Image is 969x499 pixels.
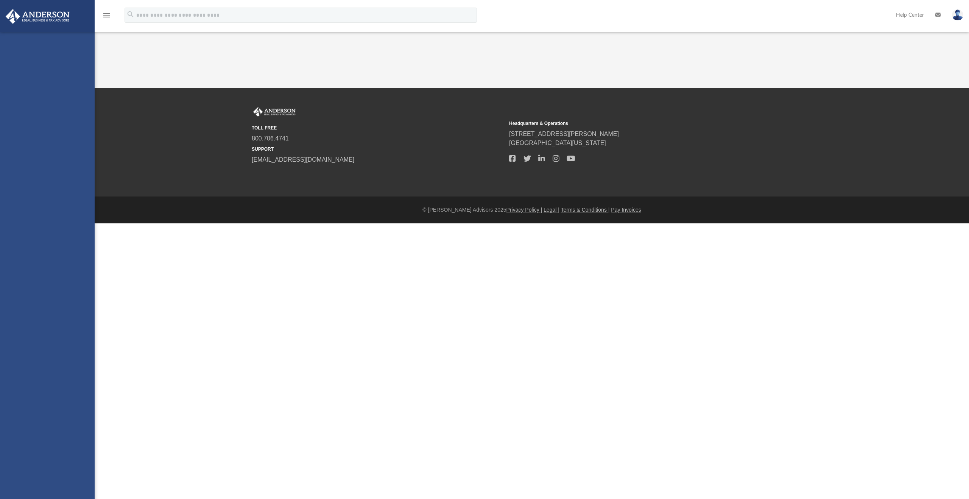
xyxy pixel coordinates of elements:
a: [GEOGRAPHIC_DATA][US_STATE] [509,140,606,146]
small: TOLL FREE [252,125,504,131]
small: SUPPORT [252,146,504,153]
a: 800.706.4741 [252,135,289,142]
a: Terms & Conditions | [561,207,610,213]
a: menu [102,14,111,20]
a: [EMAIL_ADDRESS][DOMAIN_NAME] [252,156,354,163]
small: Headquarters & Operations [509,120,761,127]
a: Privacy Policy | [506,207,542,213]
img: Anderson Advisors Platinum Portal [252,107,297,117]
a: [STREET_ADDRESS][PERSON_NAME] [509,131,619,137]
a: Legal | [544,207,559,213]
i: search [126,10,135,19]
i: menu [102,11,111,20]
img: User Pic [952,9,963,20]
a: Pay Invoices [611,207,641,213]
div: © [PERSON_NAME] Advisors 2025 [95,206,969,214]
img: Anderson Advisors Platinum Portal [3,9,72,24]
